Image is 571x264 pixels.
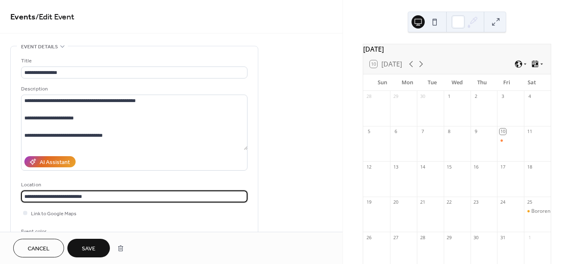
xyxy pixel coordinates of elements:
[40,158,70,167] div: AI Assistant
[524,208,551,215] div: Bororen Country Carnival
[21,43,58,51] span: Event details
[366,234,372,240] div: 26
[82,245,95,253] span: Save
[366,164,372,170] div: 12
[393,234,399,240] div: 27
[21,57,246,65] div: Title
[393,199,399,205] div: 20
[419,234,426,240] div: 28
[363,44,551,54] div: [DATE]
[10,9,36,25] a: Events
[445,74,469,91] div: Wed
[366,128,372,135] div: 5
[36,9,74,25] span: / Edit Event
[31,209,76,218] span: Link to Google Maps
[473,128,479,135] div: 9
[500,93,506,100] div: 3
[393,93,399,100] div: 29
[500,199,506,205] div: 24
[446,93,452,100] div: 1
[28,245,50,253] span: Cancel
[500,164,506,170] div: 17
[419,199,426,205] div: 21
[494,74,519,91] div: Fri
[500,128,506,135] div: 10
[366,93,372,100] div: 28
[67,239,110,257] button: Save
[21,85,246,93] div: Description
[393,128,399,135] div: 6
[526,128,533,135] div: 11
[473,164,479,170] div: 16
[473,234,479,240] div: 30
[526,199,533,205] div: 25
[21,227,83,236] div: Event color
[393,164,399,170] div: 13
[446,234,452,240] div: 29
[420,74,445,91] div: Tue
[526,234,533,240] div: 1
[446,128,452,135] div: 8
[473,93,479,100] div: 2
[13,239,64,257] button: Cancel
[24,156,76,167] button: AI Assistant
[419,93,426,100] div: 30
[419,164,426,170] div: 14
[419,128,426,135] div: 7
[446,164,452,170] div: 15
[21,181,246,189] div: Location
[526,164,533,170] div: 18
[469,74,494,91] div: Thu
[370,74,395,91] div: Sun
[473,199,479,205] div: 23
[519,74,544,91] div: Sat
[446,199,452,205] div: 22
[366,199,372,205] div: 19
[500,234,506,240] div: 31
[395,74,419,91] div: Mon
[526,93,533,100] div: 4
